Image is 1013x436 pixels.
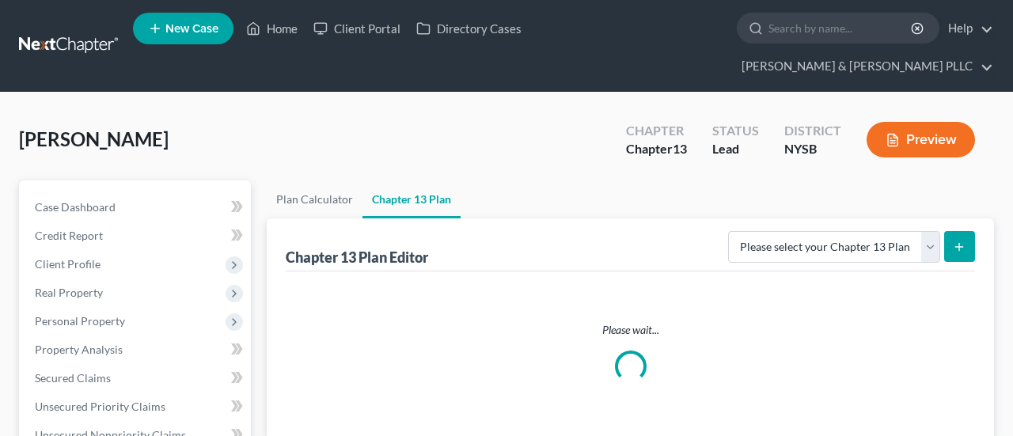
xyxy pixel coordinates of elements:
span: Unsecured Priority Claims [35,400,165,413]
input: Search by name... [768,13,913,43]
a: Property Analysis [22,336,251,364]
div: Lead [712,140,759,158]
a: Help [940,14,993,43]
div: Chapter 13 Plan Editor [286,248,428,267]
span: 13 [673,141,687,156]
span: [PERSON_NAME] [19,127,169,150]
a: Credit Report [22,222,251,250]
a: Unsecured Priority Claims [22,392,251,421]
div: District [784,122,841,140]
div: NYSB [784,140,841,158]
span: Case Dashboard [35,200,116,214]
a: Secured Claims [22,364,251,392]
span: Credit Report [35,229,103,242]
span: Personal Property [35,314,125,328]
span: Property Analysis [35,343,123,356]
span: Secured Claims [35,371,111,385]
a: [PERSON_NAME] & [PERSON_NAME] PLLC [734,52,993,81]
a: Client Portal [305,14,408,43]
div: Status [712,122,759,140]
a: Home [238,14,305,43]
a: Case Dashboard [22,193,251,222]
span: New Case [165,23,218,35]
span: Client Profile [35,257,101,271]
a: Directory Cases [408,14,529,43]
p: Please wait... [298,322,962,338]
a: Chapter 13 Plan [362,180,461,218]
span: Real Property [35,286,103,299]
a: Plan Calculator [267,180,362,218]
div: Chapter [626,122,687,140]
div: Chapter [626,140,687,158]
button: Preview [867,122,975,157]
